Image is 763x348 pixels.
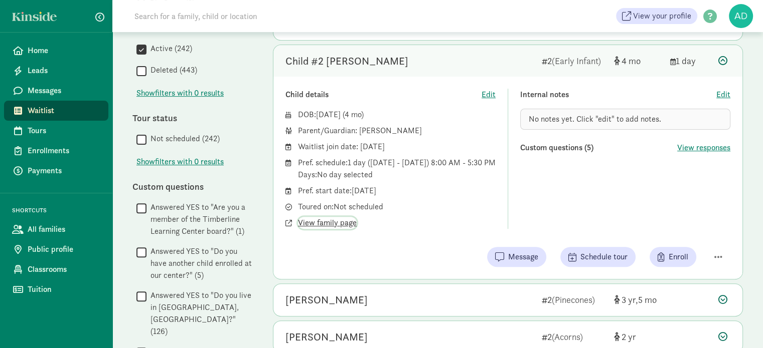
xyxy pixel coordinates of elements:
[146,43,192,55] label: Active (242)
[28,165,100,177] span: Payments
[552,294,595,305] span: (Pinecones)
[4,81,108,101] a: Messages
[487,247,546,267] button: Message
[146,64,197,76] label: Deleted (443)
[146,133,220,145] label: Not scheduled (242)
[298,201,496,213] div: Toured on: Not scheduled
[669,251,688,263] span: Enroll
[136,87,224,99] span: Show filters with 0 results
[4,41,108,61] a: Home
[670,54,710,68] div: 1 day
[136,156,224,168] button: Showfilters with 0 results
[542,54,606,68] div: 2
[542,293,606,306] div: 2
[285,292,368,308] div: Jack Waring
[28,125,100,137] span: Tours
[713,300,763,348] iframe: Chat Widget
[146,245,253,281] label: Answered YES to "Do you have another child enrolled at our center?" (5)
[614,330,662,343] div: [object Object]
[285,329,368,345] div: Henry Alvine
[298,185,496,197] div: Pref. start date: [DATE]
[285,53,408,69] div: Child #2 Dudick
[28,85,100,97] span: Messages
[132,111,253,125] div: Tour status
[28,243,100,255] span: Public profile
[650,247,696,267] button: Enroll
[542,330,606,343] div: 2
[580,251,628,263] span: Schedule tour
[298,125,496,137] div: Parent/Guardian: [PERSON_NAME]
[560,247,636,267] button: Schedule tour
[552,55,601,67] span: (Early Infant)
[132,180,253,193] div: Custom questions
[4,101,108,121] a: Waitlist
[136,156,224,168] span: Show filters with 0 results
[4,141,108,161] a: Enrollments
[146,201,253,237] label: Answered YES to "Are you a member of the Timberline Learning Center board?" (1)
[508,251,538,263] span: Message
[128,6,410,26] input: Search for a family, child or location
[298,217,357,229] button: View family page
[4,219,108,239] a: All families
[529,114,661,124] span: No notes yet. Click "edit" to add notes.
[4,259,108,279] a: Classrooms
[622,331,636,342] span: 2
[520,142,677,154] div: Custom questions (5)
[614,293,662,306] div: [object Object]
[716,89,730,101] button: Edit
[677,142,730,154] button: View responses
[285,89,482,101] div: Child details
[622,55,641,67] span: 4
[28,223,100,235] span: All families
[345,109,361,120] span: 4
[616,8,697,24] a: View your profile
[298,141,496,153] div: Waitlist join date: [DATE]
[28,283,100,295] span: Tuition
[638,294,657,305] span: 5
[136,87,224,99] button: Showfilters with 0 results
[28,145,100,157] span: Enrollments
[482,89,496,101] button: Edit
[28,65,100,77] span: Leads
[622,294,638,305] span: 3
[4,279,108,299] a: Tuition
[520,89,716,101] div: Internal notes
[28,263,100,275] span: Classrooms
[316,109,341,120] span: [DATE]
[28,105,100,117] span: Waitlist
[4,239,108,259] a: Public profile
[298,157,496,181] div: Pref. schedule: 1 day ([DATE] - [DATE]) 8:00 AM - 5:30 PM Days: No day selected
[4,61,108,81] a: Leads
[146,289,253,337] label: Answered YES to "Do you live in [GEOGRAPHIC_DATA], [GEOGRAPHIC_DATA]?" (126)
[552,331,583,342] span: (Acorns)
[4,121,108,141] a: Tours
[298,109,496,121] div: DOB: ( )
[633,10,691,22] span: View your profile
[28,45,100,57] span: Home
[4,161,108,181] a: Payments
[614,54,662,68] div: [object Object]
